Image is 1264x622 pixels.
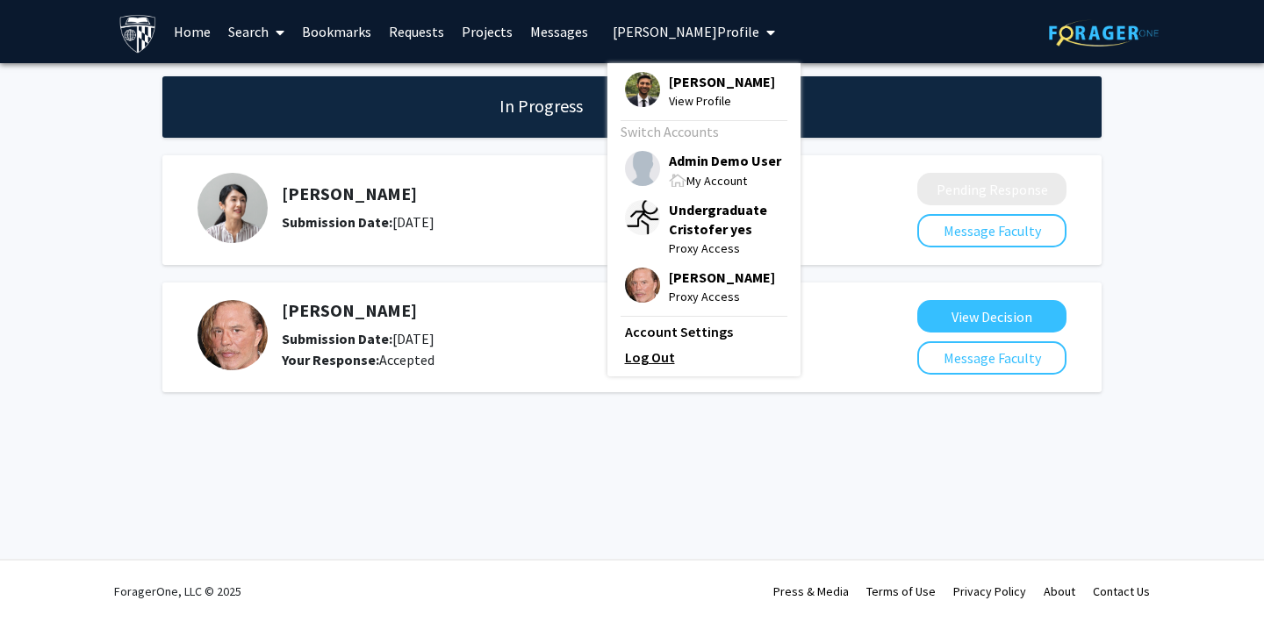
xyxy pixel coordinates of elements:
h1: In Progress [494,94,588,118]
a: Contact Us [1093,583,1150,599]
img: Profile Picture [625,151,660,186]
div: [DATE] [282,328,824,349]
div: Switch Accounts [621,121,783,142]
img: ForagerOne Logo [1049,19,1159,46]
span: Proxy Access [669,287,775,306]
div: Profile PictureUndergraduate Cristofer yesProxy Access [625,200,783,258]
a: Message Faculty [917,349,1066,367]
a: Search [219,1,293,62]
div: [DATE] [282,211,824,232]
button: View Decision [917,300,1066,332]
a: Bookmarks [293,1,380,62]
b: Submission Date: [282,213,392,231]
button: Message Faculty [917,214,1066,247]
img: Profile Picture [197,300,268,370]
a: Terms of Use [866,583,936,599]
span: Proxy Access [669,239,783,258]
a: Requests [380,1,453,62]
h5: [PERSON_NAME] [282,300,824,321]
a: Log Out [625,347,783,368]
button: Message Faculty [917,341,1066,375]
span: [PERSON_NAME] [669,268,775,287]
span: Admin Demo User [669,151,781,170]
a: Privacy Policy [953,583,1026,599]
a: Home [165,1,219,62]
img: Demo University Logo [118,14,158,54]
b: Your Response: [282,351,379,368]
div: ForagerOne, LLC © 2025 [114,561,241,622]
span: View Profile [669,91,775,111]
img: Profile Picture [625,268,660,303]
img: Profile Picture [625,72,660,107]
a: Message Faculty [917,222,1066,240]
span: My Account [686,173,747,189]
img: Profile Picture [625,200,660,235]
a: Messages [521,1,597,62]
div: Profile Picture[PERSON_NAME]View Profile [625,72,775,111]
span: [PERSON_NAME] Profile [613,23,759,40]
h5: [PERSON_NAME] [282,183,824,204]
button: Pending Response [917,173,1066,205]
a: Account Settings [625,321,783,342]
b: Submission Date: [282,330,392,347]
img: Profile Picture [197,173,268,243]
span: Undergraduate Cristofer yes [669,200,783,239]
div: Profile Picture[PERSON_NAME]Proxy Access [625,268,775,306]
iframe: Chat [13,543,75,609]
a: About [1044,583,1075,599]
span: [PERSON_NAME] [669,72,775,91]
div: Accepted [282,349,824,370]
a: Press & Media [773,583,849,599]
div: Profile PictureAdmin Demo UserMy Account [625,151,781,190]
a: Projects [453,1,521,62]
